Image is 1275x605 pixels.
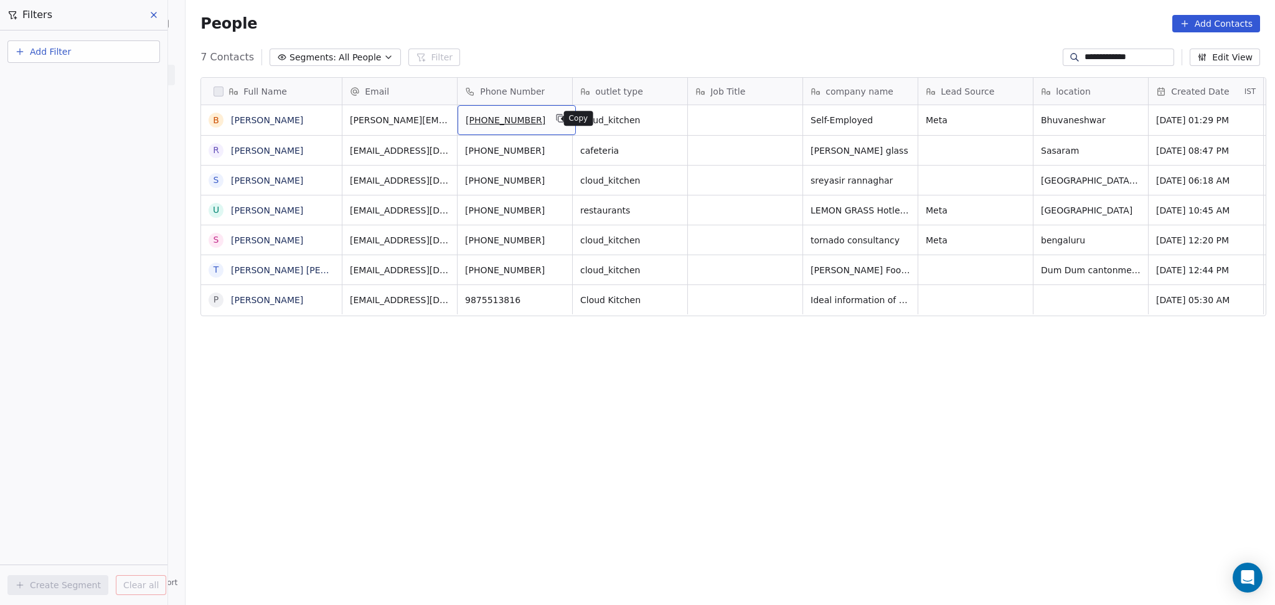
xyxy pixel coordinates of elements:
span: All People [339,51,381,64]
div: S [214,174,219,187]
span: Meta [926,234,1025,246]
span: Bhuvaneshwar [1041,114,1141,126]
span: cloud_kitchen [580,234,680,246]
span: [PERSON_NAME] Food Shop pawed by [PERSON_NAME] & Lobby [811,264,910,276]
span: [GEOGRAPHIC_DATA] [1041,204,1141,217]
a: [PERSON_NAME] [231,146,303,156]
button: Filter [408,49,460,66]
span: [DATE] 10:45 AM [1156,204,1256,217]
span: IST [1244,87,1256,96]
span: Meta [926,114,1025,126]
span: Dum Dum cantonment, [GEOGRAPHIC_DATA] [1041,264,1141,276]
span: cloud_kitchen [580,174,680,187]
span: Segments: [289,51,336,64]
p: Copy [569,113,588,123]
span: Self-Employed [811,114,910,126]
button: Add Contacts [1172,15,1260,32]
span: cloud_kitchen [580,114,680,126]
a: [PERSON_NAME] [231,295,303,305]
div: Job Title [688,78,802,105]
span: Created Date [1171,85,1229,98]
span: Ideal information of Bioneering and mass education [811,294,910,306]
span: Meta [926,204,1025,217]
div: P [214,293,219,306]
div: R [213,144,219,157]
span: [GEOGRAPHIC_DATA] 700140 [1041,174,1141,187]
span: [DATE] 01:29 PM [1156,114,1256,126]
span: Lead Source [941,85,994,98]
span: [PHONE_NUMBER] [466,114,545,126]
div: Lead Source [918,78,1033,105]
span: company name [826,85,893,98]
div: Phone Number [458,78,572,105]
span: outlet type [595,85,643,98]
span: [EMAIL_ADDRESS][DOMAIN_NAME] [350,234,449,246]
span: [EMAIL_ADDRESS][DOMAIN_NAME] [350,294,449,306]
span: [DATE] 06:18 AM [1156,174,1256,187]
span: People [200,14,257,33]
div: T [214,263,219,276]
a: [PERSON_NAME] [231,176,303,185]
span: sreyasir rannaghar [811,174,910,187]
div: outlet type [573,78,687,105]
span: [PHONE_NUMBER] [465,174,565,187]
div: U [213,204,219,217]
span: LEMON GRASS Hotles [DOMAIN_NAME] [811,204,910,217]
div: location [1033,78,1148,105]
span: 7 Contacts [200,50,254,65]
span: [PHONE_NUMBER] [465,144,565,157]
div: company name [803,78,918,105]
span: restaurants [580,204,680,217]
div: Email [342,78,457,105]
span: Email [365,85,389,98]
a: [PERSON_NAME] [PERSON_NAME] [231,265,379,275]
span: 9875513816 [465,294,565,306]
span: Cloud Kitchen [580,294,680,306]
span: [EMAIL_ADDRESS][DOMAIN_NAME] [350,144,449,157]
span: [PHONE_NUMBER] [465,264,565,276]
span: tornado consultancy [811,234,910,246]
span: [EMAIL_ADDRESS][DOMAIN_NAME] [350,204,449,217]
div: B [213,114,219,127]
a: [PERSON_NAME] [231,205,303,215]
span: location [1056,85,1091,98]
span: [PERSON_NAME] glass [811,144,910,157]
div: S [214,233,219,246]
span: Job Title [710,85,745,98]
div: grid [201,105,342,581]
span: Phone Number [480,85,545,98]
span: [DATE] 05:30 AM [1156,294,1256,306]
span: cloud_kitchen [580,264,680,276]
span: [EMAIL_ADDRESS][DOMAIN_NAME] [350,264,449,276]
div: Open Intercom Messenger [1233,563,1263,593]
span: [PHONE_NUMBER] [465,204,565,217]
span: cafeteria [580,144,680,157]
div: Full Name [201,78,342,105]
span: [DATE] 12:44 PM [1156,264,1256,276]
span: [DATE] 08:47 PM [1156,144,1256,157]
a: [PERSON_NAME] [231,235,303,245]
button: Edit View [1190,49,1260,66]
span: Sasaram [1041,144,1141,157]
span: [PHONE_NUMBER] [465,234,565,246]
a: [PERSON_NAME] [231,115,303,125]
div: Created DateIST [1149,78,1263,105]
span: [PERSON_NAME][EMAIL_ADDRESS][PERSON_NAME][DOMAIN_NAME] [350,114,449,126]
span: [EMAIL_ADDRESS][DOMAIN_NAME] [350,174,449,187]
span: [DATE] 12:20 PM [1156,234,1256,246]
span: Full Name [243,85,287,98]
span: bengaluru [1041,234,1141,246]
